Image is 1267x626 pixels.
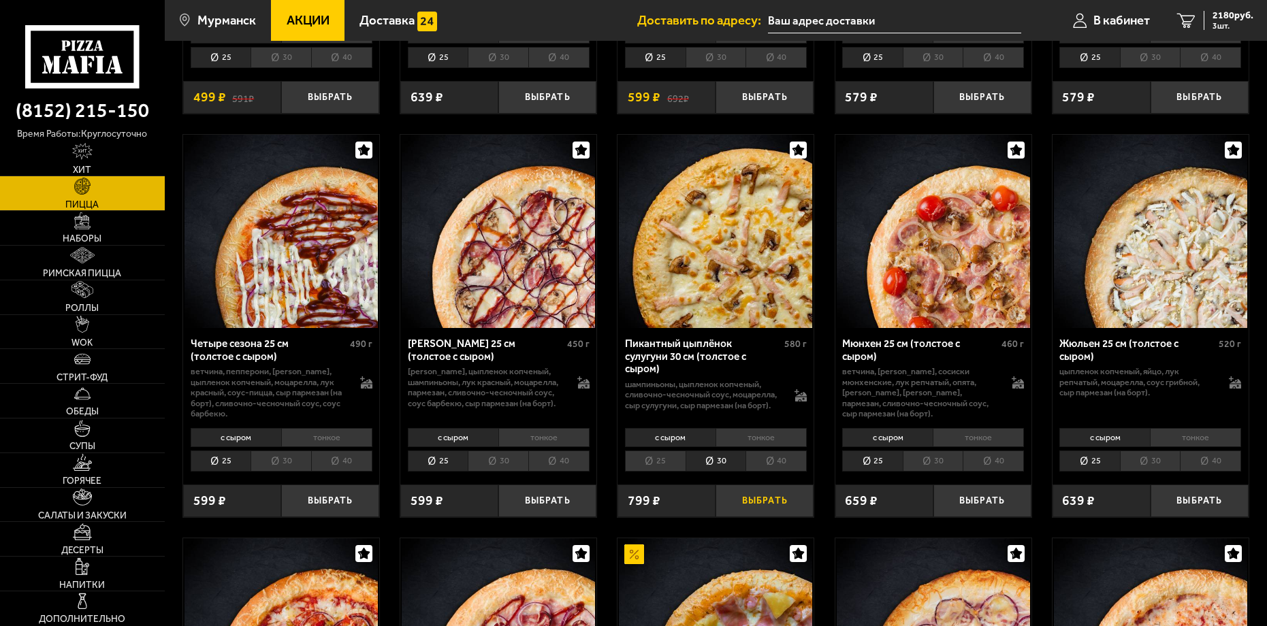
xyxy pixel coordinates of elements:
[1213,22,1253,30] span: 3 шт.
[1054,135,1247,328] img: Жюльен 25 см (толстое с сыром)
[963,450,1024,472] li: 40
[191,366,347,419] p: ветчина, пепперони, [PERSON_NAME], цыпленок копченый, моцарелла, лук красный, соус-пицца, сыр пар...
[232,90,254,103] s: 591 ₽
[1062,494,1095,507] span: 639 ₽
[745,47,807,68] li: 40
[567,338,590,350] span: 450 г
[1001,338,1024,350] span: 460 г
[1180,47,1241,68] li: 40
[1059,450,1120,472] li: 25
[468,47,528,68] li: 30
[251,450,311,472] li: 30
[57,373,108,382] span: Стрит-фуд
[933,428,1024,447] li: тонкое
[745,450,807,472] li: 40
[251,47,311,68] li: 30
[498,484,596,516] button: Выбрать
[628,494,660,507] span: 799 ₽
[65,200,99,210] span: Пицца
[39,614,125,624] span: Дополнительно
[1059,366,1215,398] p: цыпленок копченый, яйцо, лук репчатый, моцарелла, соус грибной, сыр пармезан (на борт).
[65,303,99,313] span: Роллы
[625,428,716,447] li: с сыром
[1213,11,1253,20] span: 2180 руб.
[835,135,1031,328] a: Мюнхен 25 см (толстое с сыром)
[903,47,963,68] li: 30
[66,407,99,416] span: Обеды
[1150,428,1241,447] li: тонкое
[903,450,963,472] li: 30
[933,484,1031,516] button: Выбрать
[716,484,814,516] button: Выбрать
[716,428,807,447] li: тонкое
[1059,337,1215,363] div: Жюльен 25 см (толстое с сыром)
[408,428,498,447] li: с сыром
[417,12,437,31] img: 15daf4d41897b9f0e9f617042186c801.svg
[408,337,564,363] div: [PERSON_NAME] 25 см (толстое с сыром)
[1180,450,1241,472] li: 40
[311,450,372,472] li: 40
[1219,338,1241,350] span: 520 г
[193,494,226,507] span: 599 ₽
[411,494,443,507] span: 599 ₽
[408,450,468,472] li: 25
[408,47,468,68] li: 25
[842,366,998,419] p: ветчина, [PERSON_NAME], сосиски мюнхенские, лук репчатый, опята, [PERSON_NAME], [PERSON_NAME], па...
[311,47,372,68] li: 40
[842,337,998,363] div: Мюнхен 25 см (толстое с сыром)
[38,511,127,521] span: Салаты и закуски
[963,47,1024,68] li: 40
[842,428,933,447] li: с сыром
[408,366,564,408] p: [PERSON_NAME], цыпленок копченый, шампиньоны, лук красный, моцарелла, пармезан, сливочно-чесночны...
[1120,450,1181,472] li: 30
[197,14,256,27] span: Мурманск
[768,8,1021,33] span: Мурманск пр. Кольский 202
[71,338,93,348] span: WOK
[350,338,372,350] span: 490 г
[400,135,596,328] a: Чикен Барбекю 25 см (толстое с сыром)
[637,14,768,27] span: Доставить по адресу:
[667,90,689,103] s: 692 ₽
[1059,47,1120,68] li: 25
[1151,484,1249,516] button: Выбрать
[768,8,1021,33] input: Ваш адрес доставки
[1093,14,1150,27] span: В кабинет
[498,81,596,113] button: Выбрать
[784,338,807,350] span: 580 г
[842,47,903,68] li: 25
[624,544,644,564] img: Акционный
[193,90,226,103] span: 499 ₽
[625,379,781,411] p: шампиньоны, цыпленок копченый, сливочно-чесночный соус, моцарелла, сыр сулугуни, сыр пармезан (на...
[625,337,781,376] div: Пикантный цыплёнок сулугуни 30 см (толстое с сыром)
[528,450,590,472] li: 40
[1062,90,1095,103] span: 579 ₽
[281,484,379,516] button: Выбрать
[185,135,378,328] img: Четыре сезона 25 см (толстое с сыром)
[842,450,903,472] li: 25
[837,135,1030,328] img: Мюнхен 25 см (толстое с сыром)
[528,47,590,68] li: 40
[191,47,251,68] li: 25
[59,580,105,590] span: Напитки
[625,47,686,68] li: 25
[63,476,101,486] span: Горячее
[411,90,443,103] span: 639 ₽
[281,428,372,447] li: тонкое
[845,90,878,103] span: 579 ₽
[287,14,330,27] span: Акции
[183,135,379,328] a: Четыре сезона 25 см (толстое с сыром)
[191,428,281,447] li: с сыром
[43,269,121,278] span: Римская пицца
[63,234,101,244] span: Наборы
[628,90,660,103] span: 599 ₽
[933,81,1031,113] button: Выбрать
[686,47,746,68] li: 30
[468,450,528,472] li: 30
[1053,135,1249,328] a: Жюльен 25 см (толстое с сыром)
[281,81,379,113] button: Выбрать
[498,428,590,447] li: тонкое
[686,450,746,472] li: 30
[716,81,814,113] button: Выбрать
[359,14,415,27] span: Доставка
[191,337,347,363] div: Четыре сезона 25 см (толстое с сыром)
